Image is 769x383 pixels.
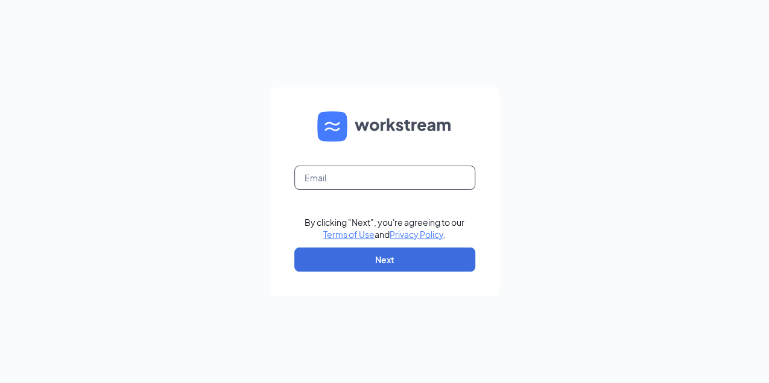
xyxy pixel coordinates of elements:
[323,229,375,240] a: Terms of Use
[305,216,464,240] div: By clicking "Next", you're agreeing to our and .
[294,166,475,190] input: Email
[390,229,443,240] a: Privacy Policy
[317,111,452,142] img: WS logo and Workstream text
[294,248,475,272] button: Next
